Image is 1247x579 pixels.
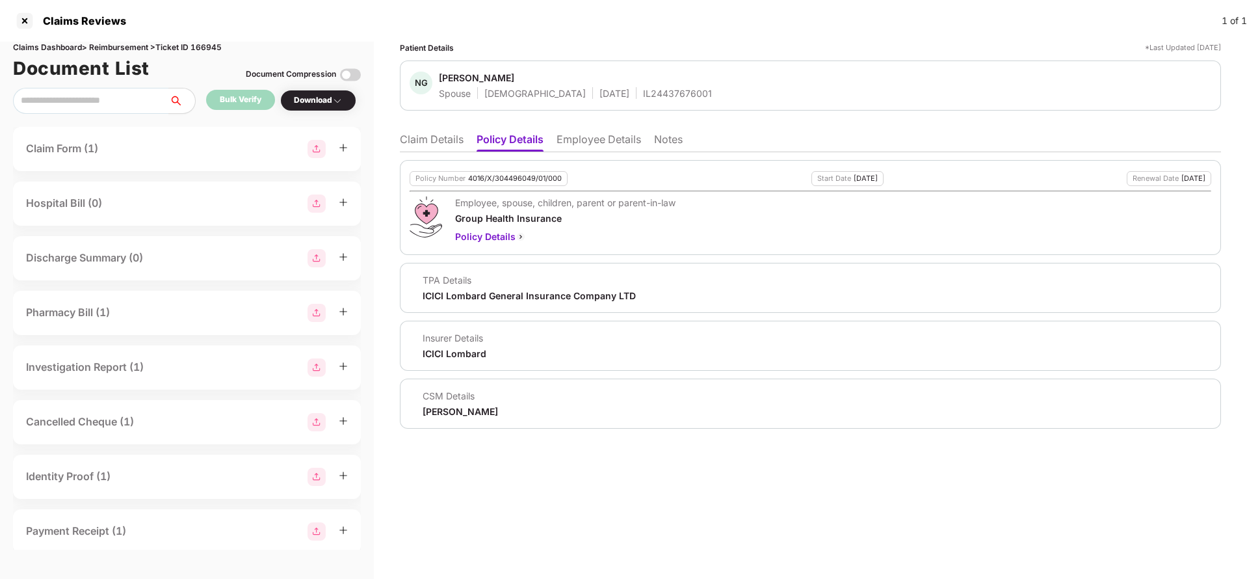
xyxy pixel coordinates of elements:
[308,249,326,267] img: svg+xml;base64,PHN2ZyBpZD0iR3JvdXBfMjg4MTMiIGRhdGEtbmFtZT0iR3JvdXAgMjg4MTMiIHhtbG5zPSJodHRwOi8vd3...
[26,414,134,430] div: Cancelled Cheque (1)
[339,252,348,262] span: plus
[339,362,348,371] span: plus
[26,359,144,375] div: Investigation Report (1)
[654,133,683,152] li: Notes
[439,72,514,84] div: [PERSON_NAME]
[817,174,851,183] div: Start Date
[308,468,326,486] img: svg+xml;base64,PHN2ZyBpZD0iR3JvdXBfMjg4MTMiIGRhdGEtbmFtZT0iR3JvdXAgMjg4MTMiIHhtbG5zPSJodHRwOi8vd3...
[516,232,526,242] img: svg+xml;base64,PHN2ZyBpZD0iQmFjay0yMHgyMCIgeG1sbnM9Imh0dHA6Ly93d3cudzMub3JnLzIwMDAvc3ZnIiB3aWR0aD...
[26,195,102,211] div: Hospital Bill (0)
[455,230,676,244] div: Policy Details
[455,212,676,224] div: Group Health Insurance
[1145,42,1221,54] div: *Last Updated [DATE]
[339,471,348,480] span: plus
[400,42,454,54] div: Patient Details
[415,174,466,183] div: Policy Number
[410,196,441,237] img: svg+xml;base64,PHN2ZyB4bWxucz0iaHR0cDovL3d3dy53My5vcmcvMjAwMC9zdmciIHdpZHRoPSI0OS4zMiIgaGVpZ2h0PS...
[308,140,326,158] img: svg+xml;base64,PHN2ZyBpZD0iR3JvdXBfMjg4MTMiIGRhdGEtbmFtZT0iR3JvdXAgMjg4MTMiIHhtbG5zPSJodHRwOi8vd3...
[308,195,326,213] img: svg+xml;base64,PHN2ZyBpZD0iR3JvdXBfMjg4MTMiIGRhdGEtbmFtZT0iR3JvdXAgMjg4MTMiIHhtbG5zPSJodHRwOi8vd3...
[643,87,712,100] div: IL24437676001
[455,196,676,209] div: Employee, spouse, children, parent or parent-in-law
[308,413,326,431] img: svg+xml;base64,PHN2ZyBpZD0iR3JvdXBfMjg4MTMiIGRhdGEtbmFtZT0iR3JvdXAgMjg4MTMiIHhtbG5zPSJodHRwOi8vd3...
[410,72,432,94] div: NG
[13,54,150,83] h1: Document List
[477,133,544,152] li: Policy Details
[484,87,586,100] div: [DEMOGRAPHIC_DATA]
[854,174,878,183] div: [DATE]
[168,88,196,114] button: search
[339,307,348,316] span: plus
[246,68,336,81] div: Document Compression
[35,14,126,27] div: Claims Reviews
[308,522,326,541] img: svg+xml;base64,PHN2ZyBpZD0iR3JvdXBfMjg4MTMiIGRhdGEtbmFtZT0iR3JvdXAgMjg4MTMiIHhtbG5zPSJodHRwOi8vd3...
[423,347,486,360] div: ICICI Lombard
[26,468,111,485] div: Identity Proof (1)
[423,405,498,418] div: [PERSON_NAME]
[332,96,343,106] img: svg+xml;base64,PHN2ZyBpZD0iRHJvcGRvd24tMzJ4MzIiIHhtbG5zPSJodHRwOi8vd3d3LnczLm9yZy8yMDAwL3N2ZyIgd2...
[339,526,348,535] span: plus
[26,304,110,321] div: Pharmacy Bill (1)
[294,94,343,107] div: Download
[26,250,143,266] div: Discharge Summary (0)
[13,42,361,54] div: Claims Dashboard > Reimbursement > Ticket ID 166945
[423,332,486,344] div: Insurer Details
[423,289,636,302] div: ICICI Lombard General Insurance Company LTD
[1222,14,1247,28] div: 1 of 1
[1181,174,1205,183] div: [DATE]
[168,96,195,106] span: search
[1133,174,1179,183] div: Renewal Date
[339,198,348,207] span: plus
[308,304,326,322] img: svg+xml;base64,PHN2ZyBpZD0iR3JvdXBfMjg4MTMiIGRhdGEtbmFtZT0iR3JvdXAgMjg4MTMiIHhtbG5zPSJodHRwOi8vd3...
[599,87,629,100] div: [DATE]
[439,87,471,100] div: Spouse
[220,94,261,106] div: Bulk Verify
[468,174,562,183] div: 4016/X/304496049/01/000
[308,358,326,377] img: svg+xml;base64,PHN2ZyBpZD0iR3JvdXBfMjg4MTMiIGRhdGEtbmFtZT0iR3JvdXAgMjg4MTMiIHhtbG5zPSJodHRwOi8vd3...
[339,416,348,425] span: plus
[26,523,126,539] div: Payment Receipt (1)
[400,133,464,152] li: Claim Details
[339,143,348,152] span: plus
[26,141,98,157] div: Claim Form (1)
[423,390,498,402] div: CSM Details
[423,274,636,286] div: TPA Details
[557,133,641,152] li: Employee Details
[340,64,361,85] img: svg+xml;base64,PHN2ZyBpZD0iVG9nZ2xlLTMyeDMyIiB4bWxucz0iaHR0cDovL3d3dy53My5vcmcvMjAwMC9zdmciIHdpZH...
